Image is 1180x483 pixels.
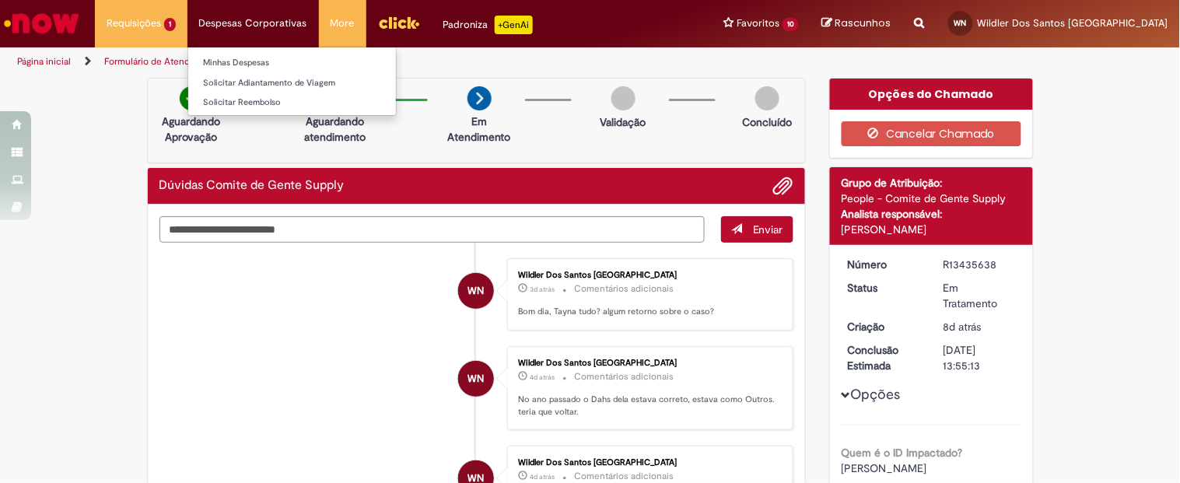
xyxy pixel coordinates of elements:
[822,16,891,31] a: Rascunhos
[530,373,555,382] span: 4d atrás
[187,47,397,116] ul: Despesas Corporativas
[159,179,345,193] h2: Dúvidas Comite de Gente Supply Histórico de tíquete
[944,319,1016,334] div: 21/08/2025 11:12:38
[574,470,674,483] small: Comentários adicionais
[188,75,396,92] a: Solicitar Adiantamento de Viagem
[104,55,219,68] a: Formulário de Atendimento
[842,175,1021,191] div: Grupo de Atribuição:
[836,280,932,296] dt: Status
[468,272,485,310] span: WN
[298,114,373,145] p: Aguardando atendimento
[159,216,706,243] textarea: Digite sua mensagem aqui...
[721,216,793,243] button: Enviar
[378,11,420,34] img: click_logo_yellow_360x200.png
[611,86,636,110] img: img-circle-grey.png
[154,114,229,145] p: Aguardando Aprovação
[944,342,1016,373] div: [DATE] 13:55:13
[518,394,777,418] p: No ano passado o Dahs dela estava correto, estava como Outros. teria que voltar.
[835,16,891,30] span: Rascunhos
[842,446,963,460] b: Quem é o ID Impactado?
[530,472,555,481] span: 4d atrás
[518,306,777,318] p: Bom dia, Tayna tudo? algum retorno sobre o caso?
[17,55,71,68] a: Página inicial
[188,54,396,72] a: Minhas Despesas
[331,16,355,31] span: More
[458,273,494,309] div: Wildler Dos Santos Nantes
[783,18,799,31] span: 10
[836,319,932,334] dt: Criação
[164,18,176,31] span: 1
[442,114,517,145] p: Em Atendimento
[836,257,932,272] dt: Número
[467,86,492,110] img: arrow-next.png
[842,222,1021,237] div: [PERSON_NAME]
[842,191,1021,206] div: People - Comite de Gente Supply
[944,320,982,334] time: 21/08/2025 11:12:38
[944,280,1016,311] div: Em Tratamento
[944,257,1016,272] div: R13435638
[742,114,792,130] p: Concluído
[530,472,555,481] time: 25/08/2025 10:56:05
[773,176,793,196] button: Adicionar anexos
[518,458,777,467] div: Wildler Dos Santos [GEOGRAPHIC_DATA]
[944,320,982,334] span: 8d atrás
[180,86,204,110] img: check-circle-green.png
[574,370,674,383] small: Comentários adicionais
[199,16,307,31] span: Despesas Corporativas
[842,206,1021,222] div: Analista responsável:
[518,271,777,280] div: Wildler Dos Santos [GEOGRAPHIC_DATA]
[2,8,82,39] img: ServiceNow
[530,285,555,294] time: 26/08/2025 09:09:50
[753,222,783,236] span: Enviar
[530,285,555,294] span: 3d atrás
[842,121,1021,146] button: Cancelar Chamado
[978,16,1168,30] span: Wildler Dos Santos [GEOGRAPHIC_DATA]
[495,16,533,34] p: +GenAi
[458,361,494,397] div: Wildler Dos Santos Nantes
[443,16,533,34] div: Padroniza
[830,79,1033,110] div: Opções do Chamado
[842,461,927,475] span: [PERSON_NAME]
[12,47,775,76] ul: Trilhas de página
[518,359,777,368] div: Wildler Dos Santos [GEOGRAPHIC_DATA]
[188,94,396,111] a: Solicitar Reembolso
[755,86,779,110] img: img-circle-grey.png
[737,16,779,31] span: Favoritos
[574,282,674,296] small: Comentários adicionais
[601,114,646,130] p: Validação
[107,16,161,31] span: Requisições
[954,18,967,28] span: WN
[836,342,932,373] dt: Conclusão Estimada
[468,360,485,397] span: WN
